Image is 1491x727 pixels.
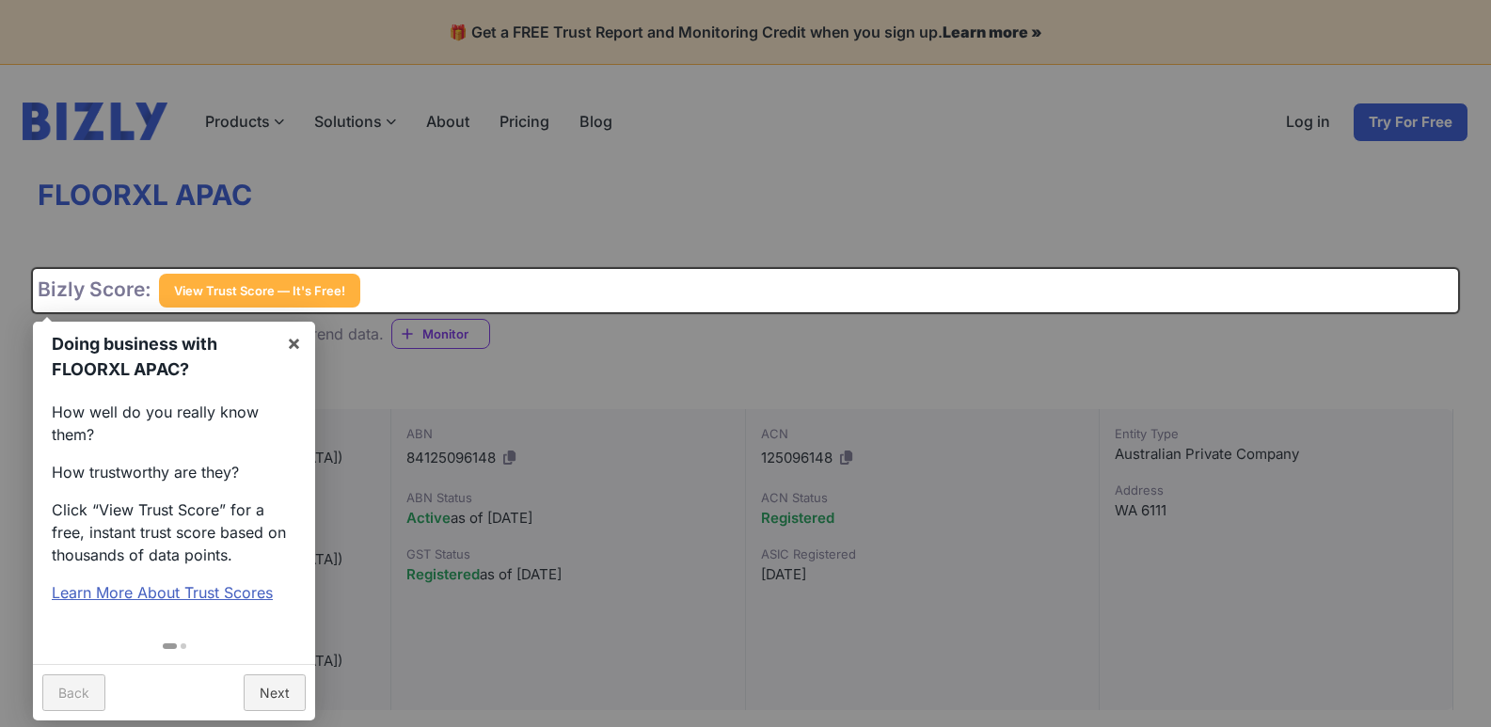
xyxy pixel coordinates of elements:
[52,583,273,602] a: Learn More About Trust Scores
[52,401,296,446] p: How well do you really know them?
[52,498,296,566] p: Click “View Trust Score” for a free, instant trust score based on thousands of data points.
[52,331,272,382] h1: Doing business with FLOORXL APAC?
[52,461,296,483] p: How trustworthy are they?
[244,674,306,711] a: Next
[273,322,315,364] a: ×
[42,674,105,711] a: Back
